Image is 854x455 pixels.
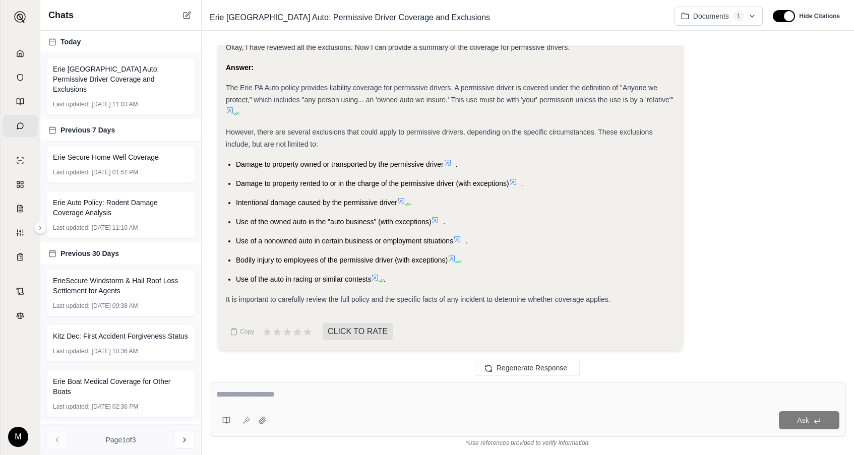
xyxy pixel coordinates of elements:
[476,360,580,376] button: Regenerate Response
[206,10,494,26] span: Erie [GEOGRAPHIC_DATA] Auto: Permissive Driver Coverage and Exclusions
[53,152,159,162] span: Erie Secure Home Well Coverage
[443,218,445,226] span: .
[106,435,136,445] span: Page 1 of 3
[236,237,453,245] span: Use of a nonowned auto in certain business or employment situations
[53,198,189,218] span: Erie Auto Policy: Rodent Damage Coverage Analysis
[92,403,138,411] span: [DATE] 02:36 PM
[797,416,809,424] span: Ask
[240,328,254,336] span: Copy
[779,411,839,429] button: Ask
[226,128,652,148] span: However, there are several exclusions that could apply to permissive drivers, depending on the sp...
[3,149,38,171] a: Single Policy
[53,331,188,341] span: Kitz Dec: First Accident Forgiveness Status
[3,42,38,64] a: Home
[236,179,509,187] span: Damage to property rented to or in the charge of the permissive driver (with exceptions)
[53,168,90,176] span: Last updated:
[53,403,90,411] span: Last updated:
[53,347,90,355] span: Last updated:
[226,43,570,51] span: Okay, I have reviewed all the exclusions. Now I can provide a summary of the coverage for permiss...
[92,224,138,232] span: [DATE] 11:10 AM
[799,12,840,20] span: Hide Citations
[53,276,189,296] span: ErieSecure Windstorm & Hail Roof Loss Settlement for Agents
[238,108,240,116] span: .
[3,91,38,113] a: Prompt Library
[53,224,90,232] span: Last updated:
[409,199,411,207] span: .
[465,237,467,245] span: .
[3,246,38,268] a: Coverage Table
[3,198,38,220] a: Claim Coverage
[53,376,189,397] span: Erie Boat Medical Coverage for Other Boats
[460,256,462,264] span: .
[53,64,189,94] span: Erie [GEOGRAPHIC_DATA] Auto: Permissive Driver Coverage and Exclusions
[10,7,30,27] button: Expand sidebar
[226,84,673,104] span: The Erie PA Auto policy provides liability coverage for permissive drivers. A permissive driver i...
[383,275,385,283] span: .
[34,222,46,234] button: Expand sidebar
[3,222,38,244] a: Custom Report
[693,11,729,21] span: Documents
[3,304,38,327] a: Legal Search Engine
[226,321,258,342] button: Copy
[3,280,38,302] a: Contract Analysis
[8,427,28,447] div: M
[60,37,81,47] span: Today
[92,168,138,176] span: [DATE] 01:51 PM
[210,437,846,447] div: *Use references provided to verify information.
[733,11,745,21] span: 1
[456,160,458,168] span: .
[323,323,393,340] span: CLICK TO RATE
[92,100,138,108] span: [DATE] 11:03 AM
[92,347,138,355] span: [DATE] 10:36 AM
[48,8,74,22] span: Chats
[226,63,254,72] strong: Answer:
[236,218,431,226] span: Use of the owned auto in the "auto business" (with exceptions)
[181,9,193,21] button: New Chat
[236,199,397,207] span: Intentional damage caused by the permissive driver
[236,275,371,283] span: Use of the auto in racing or similar contests
[53,302,90,310] span: Last updated:
[3,67,38,89] a: Documents Vault
[521,179,523,187] span: .
[497,364,567,372] span: Regenerate Response
[206,10,666,26] div: Edit Title
[3,115,38,137] a: Chat
[60,125,115,135] span: Previous 7 Days
[92,302,138,310] span: [DATE] 09:38 AM
[14,11,26,23] img: Expand sidebar
[236,160,444,168] span: Damage to property owned or transported by the permissive driver
[60,248,119,258] span: Previous 30 Days
[675,7,763,26] button: Documents1
[226,295,611,303] span: It is important to carefully review the full policy and the specific facts of any incident to det...
[53,100,90,108] span: Last updated:
[3,173,38,196] a: Policy Comparisons
[236,256,448,264] span: Bodily injury to employees of the permissive driver (with exceptions)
